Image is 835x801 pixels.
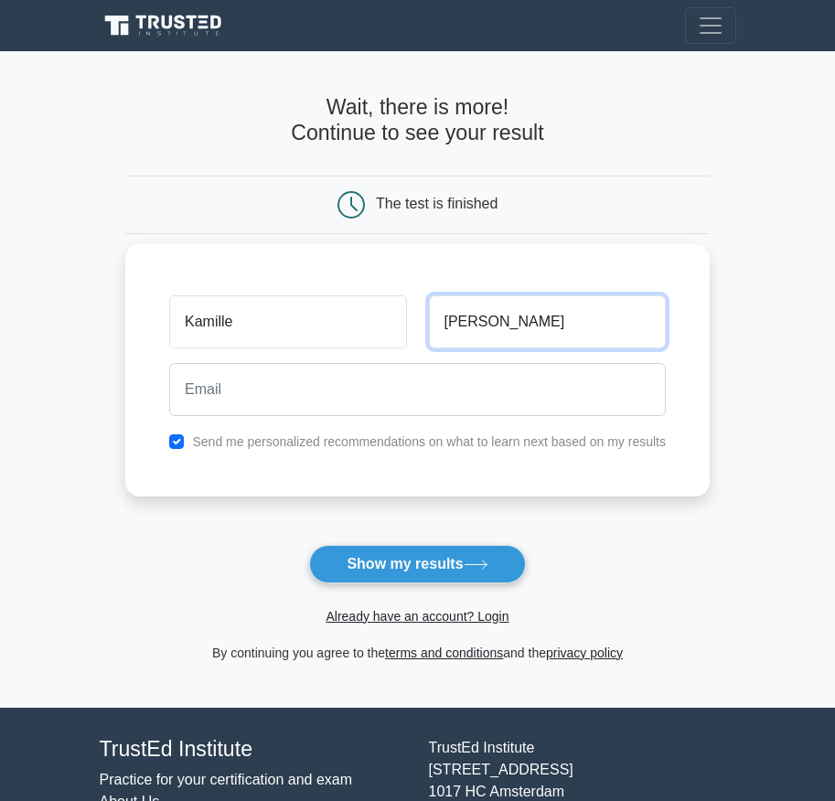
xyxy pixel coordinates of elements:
button: Show my results [309,545,525,583]
h4: TrustEd Institute [100,737,407,763]
button: Toggle navigation [685,7,736,44]
div: The test is finished [376,196,498,211]
a: privacy policy [546,646,623,660]
a: Practice for your certification and exam [100,772,353,787]
input: Last name [429,295,666,348]
h4: Wait, there is more! Continue to see your result [125,95,710,146]
div: By continuing you agree to the and the [114,642,721,664]
input: Email [169,363,666,416]
a: Already have an account? Login [326,609,508,624]
a: terms and conditions [385,646,503,660]
input: First name [169,295,406,348]
label: Send me personalized recommendations on what to learn next based on my results [192,434,666,449]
